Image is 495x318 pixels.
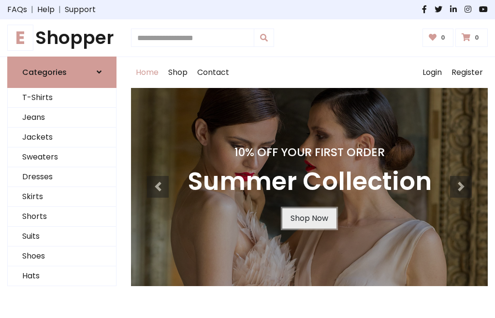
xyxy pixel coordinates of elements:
a: Skirts [8,187,116,207]
a: Hats [8,266,116,286]
a: Support [65,4,96,15]
a: Jeans [8,108,116,128]
h6: Categories [22,68,67,77]
span: | [27,4,37,15]
a: EShopper [7,27,116,49]
span: 0 [438,33,448,42]
a: Shop Now [282,208,336,229]
a: Jackets [8,128,116,147]
a: T-Shirts [8,88,116,108]
a: Dresses [8,167,116,187]
a: Contact [192,57,234,88]
h3: Summer Collection [188,167,432,197]
a: Shorts [8,207,116,227]
a: FAQs [7,4,27,15]
a: Shop [163,57,192,88]
span: | [55,4,65,15]
h4: 10% Off Your First Order [188,145,432,159]
a: Register [447,57,488,88]
a: Categories [7,57,116,88]
span: E [7,25,33,51]
h1: Shopper [7,27,116,49]
a: Sweaters [8,147,116,167]
a: Suits [8,227,116,246]
a: 0 [455,29,488,47]
a: Home [131,57,163,88]
a: Login [418,57,447,88]
a: Help [37,4,55,15]
span: 0 [472,33,481,42]
a: 0 [422,29,454,47]
a: Shoes [8,246,116,266]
